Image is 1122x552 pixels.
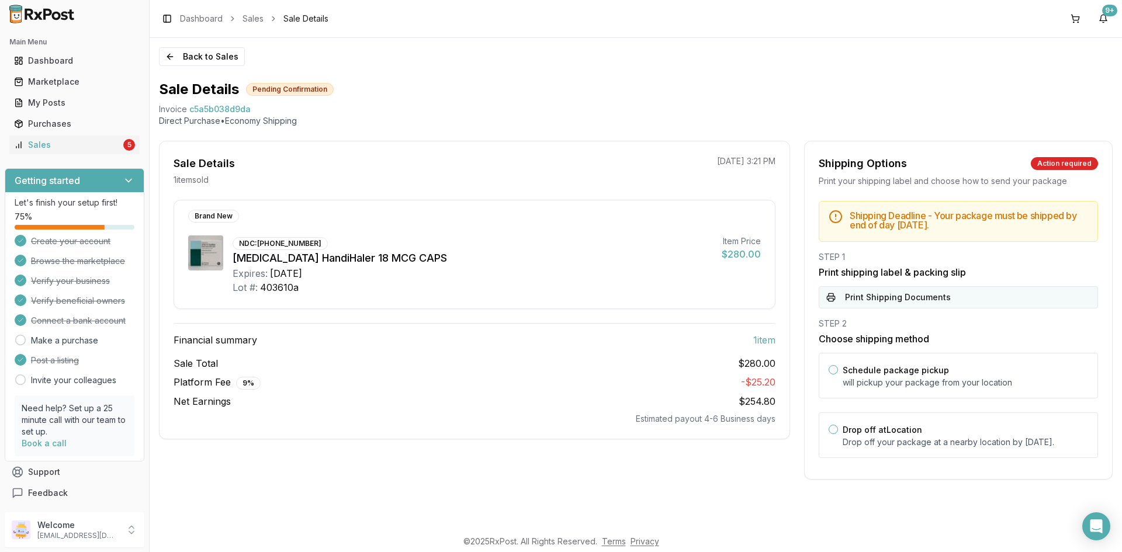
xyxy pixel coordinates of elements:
[233,237,328,250] div: NDC: [PHONE_NUMBER]
[31,315,126,327] span: Connect a bank account
[174,375,261,390] span: Platform Fee
[233,266,268,280] div: Expires:
[22,438,67,448] a: Book a call
[9,37,140,47] h2: Main Menu
[722,235,761,247] div: Item Price
[174,413,775,425] div: Estimated payout 4-6 Business days
[5,51,144,70] button: Dashboard
[246,83,334,96] div: Pending Confirmation
[15,211,32,223] span: 75 %
[159,115,1113,127] p: Direct Purchase • Economy Shipping
[174,333,257,347] span: Financial summary
[28,487,68,499] span: Feedback
[243,13,264,25] a: Sales
[159,103,187,115] div: Invoice
[9,50,140,71] a: Dashboard
[819,286,1098,308] button: Print Shipping Documents
[31,374,116,386] a: Invite your colleagues
[9,71,140,92] a: Marketplace
[5,72,144,91] button: Marketplace
[5,114,144,133] button: Purchases
[819,332,1098,346] h3: Choose shipping method
[843,425,922,435] label: Drop off at Location
[819,318,1098,329] div: STEP 2
[739,395,775,407] span: $254.80
[233,280,258,294] div: Lot #:
[14,76,135,88] div: Marketplace
[123,139,135,151] div: 5
[14,97,135,109] div: My Posts
[1102,5,1117,16] div: 9+
[9,92,140,113] a: My Posts
[819,155,907,172] div: Shipping Options
[31,335,98,346] a: Make a purchase
[9,113,140,134] a: Purchases
[741,376,775,388] span: - $25.20
[753,333,775,347] span: 1 item
[5,482,144,504] button: Feedback
[174,394,231,408] span: Net Earnings
[14,55,135,67] div: Dashboard
[738,356,775,370] span: $280.00
[31,275,110,287] span: Verify your business
[722,247,761,261] div: $280.00
[174,155,235,172] div: Sale Details
[15,173,80,188] h3: Getting started
[631,536,659,546] a: Privacy
[174,174,209,186] p: 1 item sold
[270,266,302,280] div: [DATE]
[843,436,1088,448] p: Drop off your package at a nearby location by [DATE] .
[819,175,1098,187] div: Print your shipping label and choose how to send your package
[188,210,239,223] div: Brand New
[15,197,134,209] p: Let's finish your setup first!
[1094,9,1113,28] button: 9+
[12,520,30,539] img: User avatar
[602,536,626,546] a: Terms
[819,251,1098,263] div: STEP 1
[180,13,328,25] nav: breadcrumb
[819,265,1098,279] h3: Print shipping label & packing slip
[850,211,1088,230] h5: Shipping Deadline - Your package must be shipped by end of day [DATE] .
[5,461,144,482] button: Support
[174,356,218,370] span: Sale Total
[9,134,140,155] a: Sales5
[5,93,144,112] button: My Posts
[31,355,79,366] span: Post a listing
[14,139,121,151] div: Sales
[180,13,223,25] a: Dashboard
[236,377,261,390] div: 9 %
[31,235,110,247] span: Create your account
[22,402,127,438] p: Need help? Set up a 25 minute call with our team to set up.
[260,280,299,294] div: 403610a
[189,103,251,115] span: c5a5b038d9da
[31,295,125,307] span: Verify beneficial owners
[159,47,245,66] button: Back to Sales
[233,250,712,266] div: [MEDICAL_DATA] HandiHaler 18 MCG CAPS
[1031,157,1098,170] div: Action required
[843,377,1088,388] p: will pickup your package from your location
[283,13,328,25] span: Sale Details
[188,235,223,270] img: Spiriva HandiHaler 18 MCG CAPS
[843,365,949,375] label: Schedule package pickup
[14,118,135,130] div: Purchases
[1082,512,1110,540] div: Open Intercom Messenger
[717,155,775,167] p: [DATE] 3:21 PM
[5,136,144,154] button: Sales5
[5,5,79,23] img: RxPost Logo
[37,519,119,531] p: Welcome
[37,531,119,540] p: [EMAIL_ADDRESS][DOMAIN_NAME]
[159,80,239,99] h1: Sale Details
[31,255,125,267] span: Browse the marketplace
